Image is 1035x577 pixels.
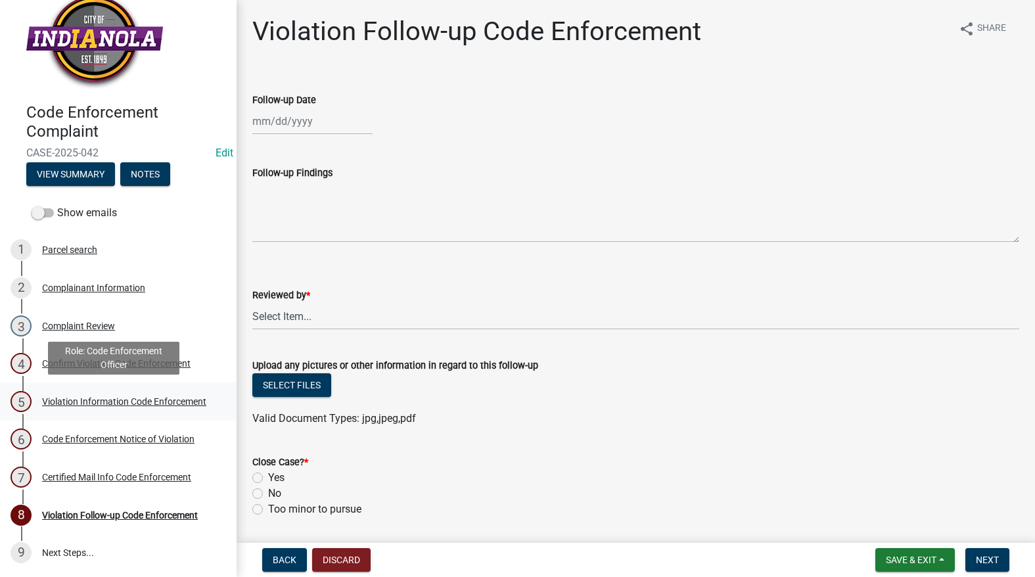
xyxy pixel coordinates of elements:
button: Notes [120,162,170,186]
wm-modal-confirm: Summary [26,170,115,180]
label: Show emails [32,205,117,221]
div: 5 [11,391,32,412]
i: share [959,21,975,37]
div: Violation Information Code Enforcement [42,397,206,406]
div: Complaint Review [42,321,115,331]
wm-modal-confirm: Edit Application Number [216,147,233,159]
div: Complainant Information [42,283,145,292]
wm-modal-confirm: Notes [120,170,170,180]
div: Certified Mail Info Code Enforcement [42,473,191,482]
div: 4 [11,353,32,374]
a: Edit [216,147,233,159]
div: 7 [11,467,32,488]
div: Confirm Violation Code Enforcement [42,359,191,368]
label: Follow-up Date [252,96,316,105]
div: 9 [11,542,32,563]
label: Close Case? [252,458,308,467]
input: mm/dd/yyyy [252,108,373,135]
label: No [268,486,281,501]
span: Valid Document Types: jpg,jpeg,pdf [252,412,416,425]
button: Save & Exit [875,548,955,572]
span: Back [273,555,296,565]
div: 1 [11,239,32,260]
div: Role: Code Enforcement Officer [48,342,179,375]
button: Select files [252,373,331,397]
div: 2 [11,277,32,298]
span: CASE-2025-042 [26,147,210,159]
span: Share [977,21,1006,37]
label: Follow-up Findings [252,169,333,178]
div: 3 [11,315,32,336]
div: Violation Follow-up Code Enforcement [42,511,198,520]
button: Back [262,548,307,572]
div: Parcel search [42,245,97,254]
button: shareShare [948,16,1017,41]
h4: Code Enforcement Complaint [26,103,226,141]
button: View Summary [26,162,115,186]
h1: Violation Follow-up Code Enforcement [252,16,701,47]
div: Code Enforcement Notice of Violation [42,434,195,444]
label: Upload any pictures or other information in regard to this follow-up [252,361,538,371]
button: Discard [312,548,371,572]
div: 6 [11,428,32,450]
label: Too minor to pursue [268,501,361,517]
span: Next [976,555,999,565]
label: Yes [268,470,285,486]
label: Reviewed by [252,291,310,300]
span: Save & Exit [886,555,936,565]
button: Next [965,548,1009,572]
div: 8 [11,505,32,526]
